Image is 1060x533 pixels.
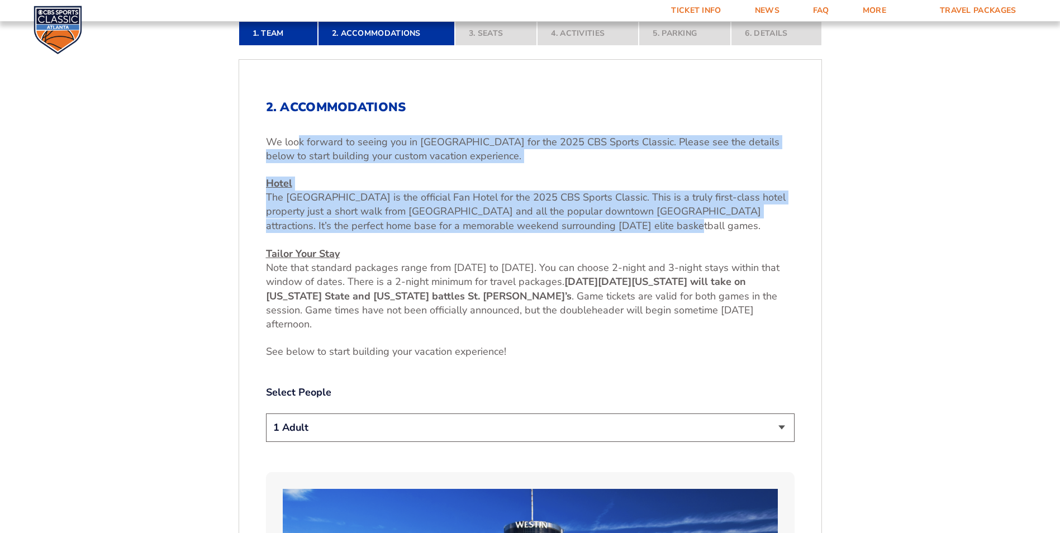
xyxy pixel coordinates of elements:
[266,100,795,115] h2: 2. Accommodations
[460,345,506,358] span: xperience!
[266,247,340,260] u: Tailor Your Stay
[564,275,631,288] strong: [DATE][DATE]
[266,135,795,163] p: We look forward to seeing you in [GEOGRAPHIC_DATA] for the 2025 CBS Sports Classic. Please see th...
[266,275,746,302] strong: [US_STATE] will take on [US_STATE] State and [US_STATE] battles St. [PERSON_NAME]’s
[239,21,318,46] a: 1. Team
[266,289,777,331] span: . Game tickets are valid for both games in the session. Game times have not been officially annou...
[266,177,292,190] u: Hotel
[266,261,779,288] span: Note that standard packages range from [DATE] to [DATE]. You can choose 2-night and 3-night stays...
[266,386,795,399] label: Select People
[266,345,795,359] p: See below to start building your vacation e
[266,191,786,232] span: The [GEOGRAPHIC_DATA] is the official Fan Hotel for the 2025 CBS Sports Classic. This is a truly ...
[34,6,82,54] img: CBS Sports Classic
